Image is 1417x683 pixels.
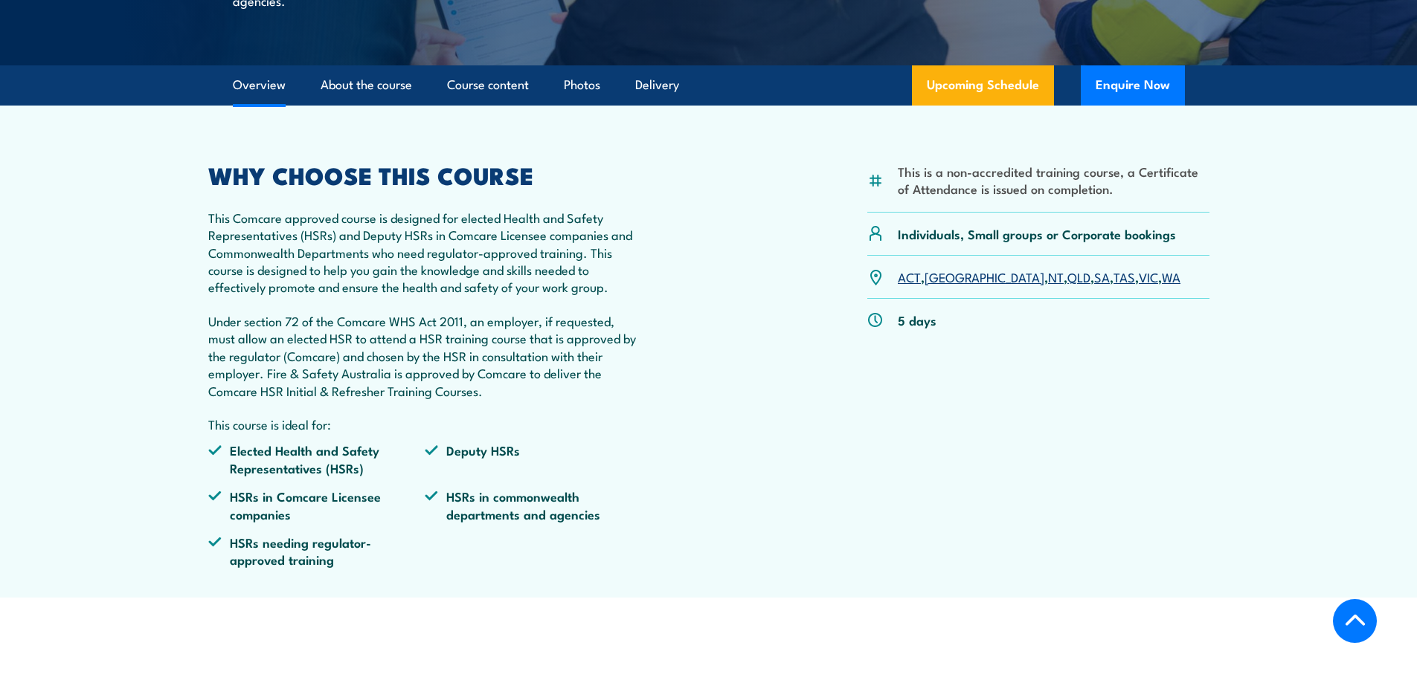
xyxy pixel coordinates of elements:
a: ACT [898,268,921,285]
p: This Comcare approved course is designed for elected Health and Safety Representatives (HSRs) and... [208,209,643,296]
h2: WHY CHOOSE THIS COURSE [208,164,643,185]
a: Overview [233,65,286,105]
a: NT [1048,268,1064,285]
li: HSRs in Comcare Licensee companies [208,488,425,522]
a: SA [1094,268,1110,285]
p: This course is ideal for: [208,415,643,433]
button: Enquire Now [1081,65,1185,106]
a: QLD [1067,268,1090,285]
a: Course content [447,65,529,105]
a: [GEOGRAPHIC_DATA] [925,268,1044,285]
a: Photos [564,65,600,105]
a: About the course [321,65,412,105]
p: Individuals, Small groups or Corporate bookings [898,225,1176,242]
li: This is a non-accredited training course, a Certificate of Attendance is issued on completion. [898,163,1209,198]
p: 5 days [898,311,936,328]
p: Under section 72 of the Comcare WHS Act 2011, an employer, if requested, must allow an elected HS... [208,312,643,399]
li: Deputy HSRs [425,441,642,476]
li: HSRs in commonwealth departments and agencies [425,488,642,522]
li: Elected Health and Safety Representatives (HSRs) [208,441,425,476]
a: WA [1162,268,1180,285]
li: HSRs needing regulator-approved training [208,534,425,569]
a: Upcoming Schedule [912,65,1054,106]
p: , , , , , , , [898,268,1180,285]
a: Delivery [635,65,679,105]
a: TAS [1114,268,1135,285]
a: VIC [1139,268,1158,285]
